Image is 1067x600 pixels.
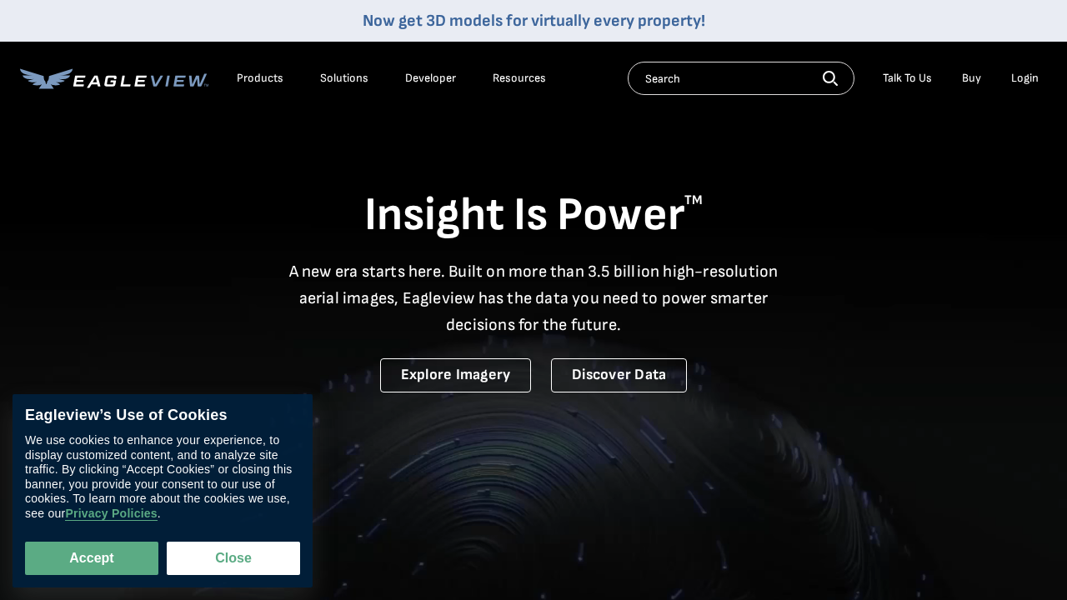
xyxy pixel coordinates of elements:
[237,71,283,86] div: Products
[493,71,546,86] div: Resources
[628,62,854,95] input: Search
[25,542,158,575] button: Accept
[25,433,300,521] div: We use cookies to enhance your experience, to display customized content, and to analyze site tra...
[962,71,981,86] a: Buy
[684,192,703,208] sup: TM
[278,258,789,338] p: A new era starts here. Built on more than 3.5 billion high-resolution aerial images, Eagleview ha...
[405,71,456,86] a: Developer
[167,542,300,575] button: Close
[1011,71,1039,86] div: Login
[20,187,1047,245] h1: Insight Is Power
[320,71,368,86] div: Solutions
[551,358,687,392] a: Discover Data
[363,11,705,31] a: Now get 3D models for virtually every property!
[380,358,532,392] a: Explore Imagery
[883,71,932,86] div: Talk To Us
[65,507,157,521] a: Privacy Policies
[25,407,300,425] div: Eagleview’s Use of Cookies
